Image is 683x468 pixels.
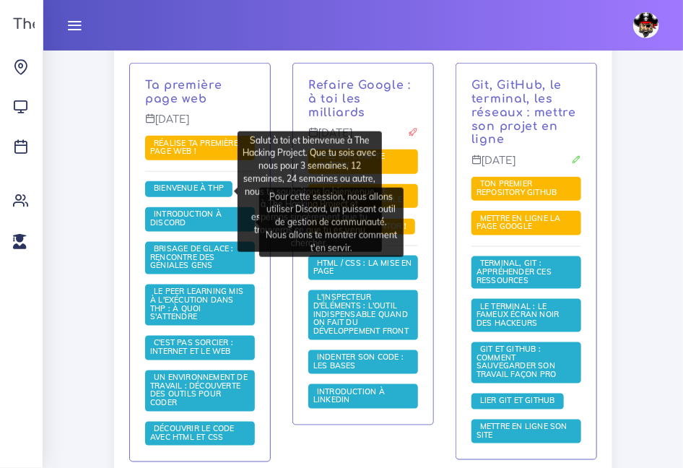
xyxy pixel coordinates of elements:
[477,395,559,405] span: Lier Git et Github
[477,421,567,440] span: Mettre en ligne son site
[150,244,234,271] a: Brisage de glace : rencontre des géniales gens
[477,214,561,233] a: Mettre en ligne la page Google
[313,259,412,277] a: HTML / CSS : la mise en page
[477,396,559,406] a: Lier Git et Github
[477,302,560,329] a: Le terminal : le fameux écran noir des hackeurs
[150,423,235,442] span: Découvrir le code avec HTML et CSS
[471,79,576,146] a: Git, GitHub, le terminal, les réseaux : mettre son projet en ligne
[477,422,567,441] a: Mettre en ligne son site
[471,155,581,178] p: [DATE]
[150,138,238,157] a: Réalise ta première page web !
[477,178,561,197] span: Ton premier repository GitHub
[145,113,255,136] p: [DATE]
[477,258,552,285] span: Terminal, Git : appréhender ces ressources
[313,352,404,370] span: Indenter son code : les bases
[313,387,385,406] a: Introduction à LinkedIn
[259,188,404,257] div: Pour cette session, nous allons utiliser Discord, un puissant outil de gestion de communauté. Nou...
[150,287,243,322] a: Le Peer learning mis à l'exécution dans THP : à quoi s'attendre
[145,79,222,105] a: Ta première page web
[308,79,411,119] a: Refaire Google : à toi les milliards
[238,131,382,252] div: Salut à toi et bienvenue à The Hacking Project. Que tu sois avec nous pour 3 semaines, 12 semaine...
[313,386,385,405] span: Introduction à LinkedIn
[150,372,248,407] span: Un environnement de travail : découverte des outils pour coder
[150,373,248,408] a: Un environnement de travail : découverte des outils pour coder
[9,17,162,32] h3: The Hacking Project
[313,292,412,335] span: L'inspecteur d'éléments : l'outil indispensable quand on fait du développement front
[308,127,418,150] p: [DATE]
[150,209,222,228] a: Introduction à Discord
[477,259,552,285] a: Terminal, Git : appréhender ces ressources
[477,301,560,328] span: Le terminal : le fameux écran noir des hackeurs
[150,183,227,194] a: Bienvenue à THP
[313,352,404,371] a: Indenter son code : les bases
[150,337,235,356] span: C'est pas sorcier : internet et le web
[150,338,235,357] a: C'est pas sorcier : internet et le web
[633,12,659,38] img: avatar
[150,424,235,443] a: Découvrir le code avec HTML et CSS
[627,4,670,46] a: avatar
[313,292,412,336] a: L'inspecteur d'éléments : l'outil indispensable quand on fait du développement front
[150,243,234,270] span: Brisage de glace : rencontre des géniales gens
[477,344,560,380] a: Git et GitHub : comment sauvegarder son travail façon pro
[477,344,560,379] span: Git et GitHub : comment sauvegarder son travail façon pro
[477,179,561,198] a: Ton premier repository GitHub
[150,209,222,227] span: Introduction à Discord
[477,213,561,232] span: Mettre en ligne la page Google
[150,286,243,321] span: Le Peer learning mis à l'exécution dans THP : à quoi s'attendre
